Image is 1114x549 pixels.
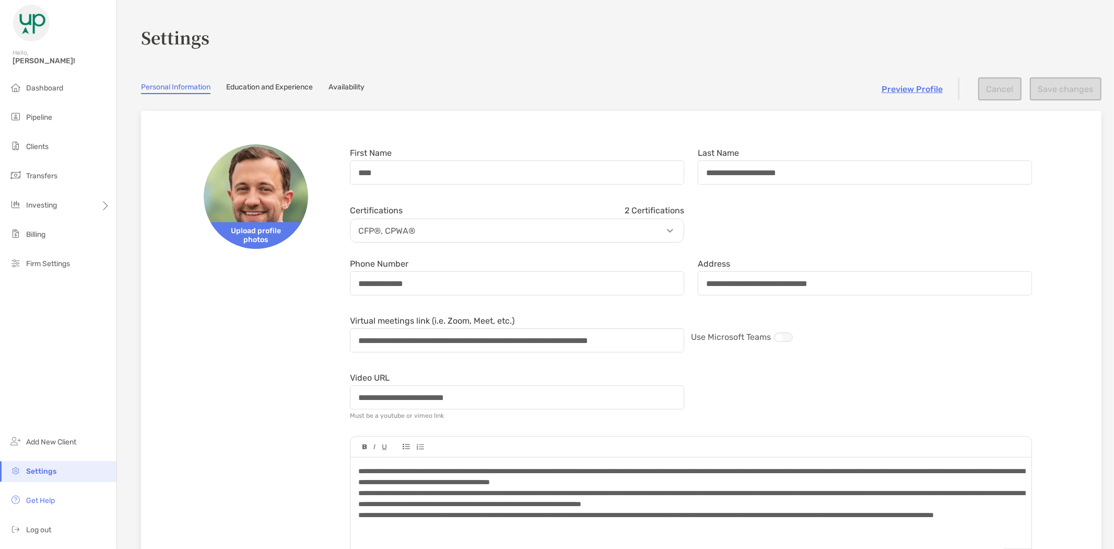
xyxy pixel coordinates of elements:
span: Dashboard [26,84,63,93]
span: Use Microsoft Teams [691,332,771,342]
img: settings icon [9,464,22,477]
span: Upload profile photos [204,222,308,249]
span: Settings [26,467,56,476]
img: Editor control icon [382,444,387,450]
span: Log out [26,525,51,534]
img: firm-settings icon [9,257,22,269]
img: investing icon [9,198,22,211]
span: Billing [26,230,45,239]
label: Last Name [698,148,739,157]
img: Avatar [204,144,308,249]
span: Get Help [26,496,55,505]
img: pipeline icon [9,110,22,123]
img: logout icon [9,523,22,535]
a: Availability [329,83,365,94]
a: Education and Experience [226,83,313,94]
img: transfers icon [9,169,22,181]
img: Editor control icon [362,444,367,450]
a: Personal Information [141,83,210,94]
label: First Name [350,148,392,157]
p: CFP®, CPWA® [353,224,686,237]
h3: Settings [141,25,1101,49]
span: Add New Client [26,438,76,447]
span: Investing [26,201,57,210]
img: Editor control icon [373,444,376,450]
label: Video URL [350,373,390,382]
a: Preview Profile [882,84,943,94]
span: [PERSON_NAME]! [13,56,110,65]
span: Transfers [26,171,57,180]
span: Pipeline [26,113,52,122]
img: Editor control icon [403,444,410,450]
span: Clients [26,142,49,151]
div: Must be a youtube or vimeo link [350,412,444,419]
label: Virtual meetings link (i.e. Zoom, Meet, etc.) [350,316,514,325]
img: billing icon [9,227,22,240]
span: Firm Settings [26,259,70,268]
label: Address [698,259,730,268]
img: get-help icon [9,494,22,506]
img: Editor control icon [416,444,424,450]
img: add_new_client icon [9,435,22,448]
img: Zoe Logo [13,4,50,42]
img: dashboard icon [9,81,22,94]
div: Certifications [350,205,684,215]
img: clients icon [9,140,22,152]
label: Phone Number [350,259,408,268]
span: 2 Certifications [625,205,684,215]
